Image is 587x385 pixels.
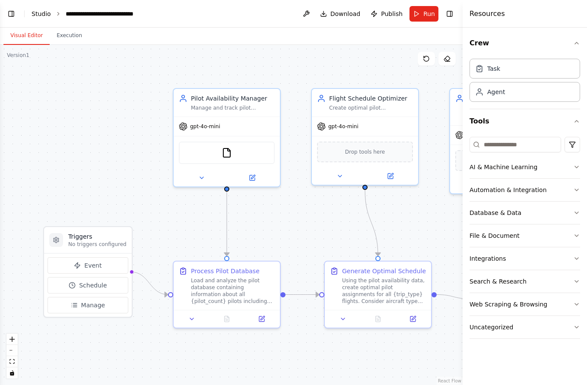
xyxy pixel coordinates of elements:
[191,104,275,111] div: Manage and track pilot availability, type ratings, and certification status for {airline_name}'s ...
[6,345,18,356] button: zoom out
[68,232,127,241] h3: Triggers
[470,277,527,286] div: Search & Research
[190,123,220,130] span: gpt-4o-mini
[222,192,231,256] g: Edge from 8f61115d-02ff-4a9c-8e36-c472d5768c3c to cb5860b2-a189-4e44-b93a-5ca569955683
[48,297,128,313] button: Manage
[81,301,105,309] span: Manage
[6,367,18,379] button: toggle interactivity
[228,173,276,183] button: Open in side panel
[328,123,359,130] span: gpt-4o-mini
[342,277,426,305] div: Using the pilot availability data, create optimal pilot assignments for all {trip_type} flights. ...
[470,179,580,201] button: Automation & Integration
[470,133,580,346] div: Tools
[470,55,580,109] div: Crew
[470,323,513,331] div: Uncategorized
[470,316,580,338] button: Uncategorized
[329,104,413,111] div: Create optimal pilot assignments for {trip_type} flights considering pilot availability, aircraft...
[79,281,107,290] span: Schedule
[361,190,382,256] g: Edge from 2581977a-967c-4983-bd32-0dd06450bf89 to 30039363-d465-430e-820d-8480006e86a6
[3,27,50,45] button: Visual Editor
[330,9,361,18] span: Download
[6,356,18,367] button: fit view
[311,88,419,186] div: Flight Schedule OptimizerCreate optimal pilot assignments for {trip_type} flights considering pil...
[48,277,128,293] button: Schedule
[487,64,500,73] div: Task
[32,10,51,17] a: Studio
[470,293,580,316] button: Web Scraping & Browsing
[286,290,319,299] g: Edge from cb5860b2-a189-4e44-b93a-5ca569955683 to 30039363-d465-430e-820d-8480006e86a6
[209,314,245,324] button: No output available
[470,202,580,224] button: Database & Data
[68,241,127,248] p: No triggers configured
[470,109,580,133] button: Tools
[398,314,428,324] button: Open in side panel
[470,31,580,55] button: Crew
[247,314,276,324] button: Open in side panel
[7,52,29,59] div: Version 1
[5,8,17,20] button: Show left sidebar
[470,208,521,217] div: Database & Data
[470,270,580,293] button: Search & Research
[470,163,537,171] div: AI & Machine Learning
[360,314,397,324] button: No output available
[470,247,580,270] button: Integrations
[444,8,456,20] button: Hide right sidebar
[470,254,506,263] div: Integrations
[470,224,580,247] button: File & Document
[191,94,275,103] div: Pilot Availability Manager
[317,6,364,22] button: Download
[191,277,275,305] div: Load and analyze the pilot database containing information about all {pilot_count} pilots includi...
[48,257,128,274] button: Event
[470,231,520,240] div: File & Document
[470,300,547,309] div: Web Scraping & Browsing
[222,148,232,158] img: FileReadTool
[470,156,580,178] button: AI & Machine Learning
[367,6,406,22] button: Publish
[173,88,281,187] div: Pilot Availability ManagerManage and track pilot availability, type ratings, and certification st...
[173,261,281,328] div: Process Pilot DatabaseLoad and analyze the pilot database containing information about all {pilot...
[6,334,18,379] div: React Flow controls
[438,379,461,383] a: React Flow attribution
[423,9,435,18] span: Run
[366,171,415,181] button: Open in side panel
[329,94,413,103] div: Flight Schedule Optimizer
[191,267,260,275] div: Process Pilot Database
[487,88,505,96] div: Agent
[381,9,403,18] span: Publish
[437,290,470,303] g: Edge from 30039363-d465-430e-820d-8480006e86a6 to c8bec65c-c127-4207-8b71-cba79e05ca10
[50,27,89,45] button: Execution
[84,261,102,270] span: Event
[6,334,18,345] button: zoom in
[345,148,385,156] span: Drop tools here
[470,186,547,194] div: Automation & Integration
[342,267,426,275] div: Generate Optimal Schedule
[43,226,133,318] div: TriggersNo triggers configuredEventScheduleManage
[409,6,438,22] button: Run
[470,9,505,19] h4: Resources
[32,9,154,18] nav: breadcrumb
[324,261,432,328] div: Generate Optimal ScheduleUsing the pilot availability data, create optimal pilot assignments for ...
[131,268,168,299] g: Edge from triggers to cb5860b2-a189-4e44-b93a-5ca569955683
